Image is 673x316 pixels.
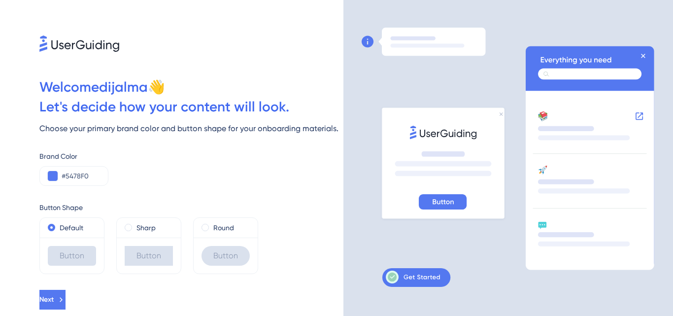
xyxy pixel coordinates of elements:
div: Brand Color [39,150,343,162]
button: Next [39,290,66,310]
iframe: UserGuiding AI Assistant Launcher [632,277,661,307]
div: Welcome dijalma 👋 [39,77,343,97]
label: Round [213,222,234,234]
span: Next [39,294,54,306]
div: Button Shape [39,202,343,213]
div: Button [202,246,250,266]
label: Sharp [136,222,156,234]
div: Button [48,246,96,266]
div: Let ' s decide how your content will look. [39,97,343,117]
label: Default [60,222,83,234]
div: Choose your primary brand color and button shape for your onboarding materials. [39,123,343,135]
div: Button [125,246,173,266]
